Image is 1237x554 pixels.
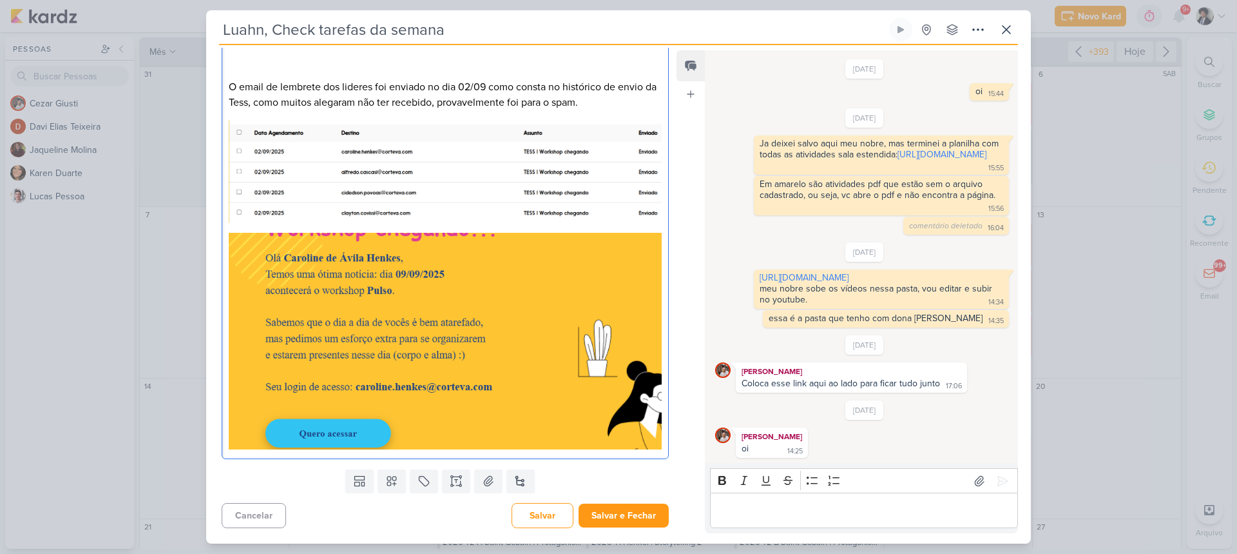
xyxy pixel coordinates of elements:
div: 15:55 [988,163,1004,173]
div: oi [975,86,983,97]
img: Cezar Giusti [715,362,731,378]
div: 14:34 [988,297,1004,308]
div: Coloca esse link aqui ao lado para ficar tudo junto [742,378,940,389]
div: oi [742,443,749,454]
p: O email de lembrete dos lideres foi enviado no dia 02/09 como consta no histórico de envio da Tes... [229,79,662,110]
div: 15:44 [988,89,1004,99]
div: Editor editing area: main [710,493,1018,528]
img: jCb+L1Yl11QAAAAASUVORK5CYII= [229,233,662,450]
div: 17:06 [946,381,962,391]
div: essa é a pasta que tenho com dona [PERSON_NAME] [769,313,983,324]
div: Editor toolbar [710,468,1018,493]
div: meu nobre sobe os vídeos nessa pasta, vou editar e subir no youtube. [760,283,995,305]
img: 8CY5b+PZQNOGYAAAAASUVORK5CYII= [229,120,662,223]
button: Cancelar [222,503,286,528]
div: [PERSON_NAME] [738,365,964,378]
div: Ja deixei salvo aqui meu nobre, mas terminei a planilha com todas as atividades sala estendida: [760,138,1001,160]
button: Salvar [512,503,573,528]
img: Cezar Giusti [715,428,731,443]
input: Kard Sem Título [219,18,887,41]
span: comentário deletado [909,221,983,230]
div: 15:56 [988,204,1004,214]
a: [URL][DOMAIN_NAME] [897,149,986,160]
a: [URL][DOMAIN_NAME] [760,272,849,283]
div: Em amarelo são atividades pdf que estão sem o arquivo cadastrado, ou seja, vc abre o pdf e não en... [760,179,995,201]
div: 16:04 [988,223,1004,233]
div: [PERSON_NAME] [738,430,805,443]
div: 14:35 [988,316,1004,326]
div: Ligar relógio [896,25,906,35]
div: 14:25 [787,446,803,457]
button: Salvar e Fechar [579,504,669,528]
